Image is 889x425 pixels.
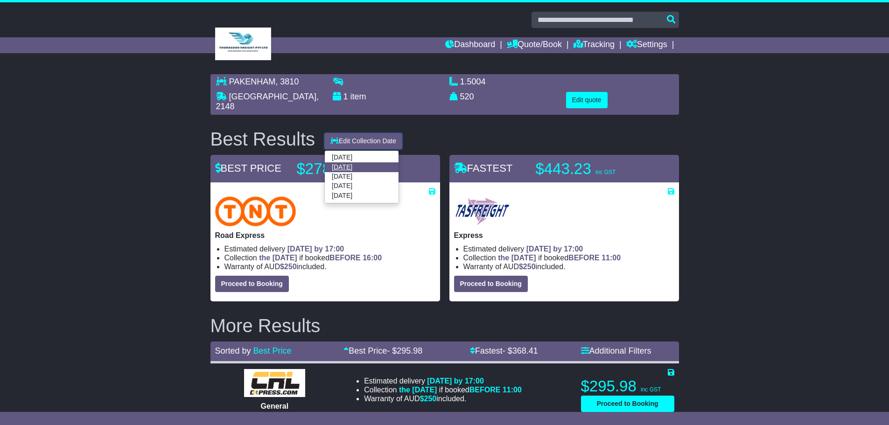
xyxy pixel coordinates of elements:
a: Best Price- $295.98 [343,346,422,355]
img: CRL: General [244,369,305,397]
span: , 2148 [216,92,319,111]
span: inc GST [641,386,661,393]
p: $295.98 [581,377,674,396]
p: $443.23 [536,160,652,178]
span: the [DATE] [259,254,297,262]
span: PAKENHAM [229,77,276,86]
span: 1.5004 [460,77,486,86]
li: Warranty of AUD included. [463,262,674,271]
li: Collection [224,253,435,262]
img: TNT Domestic: Road Express [215,196,296,226]
h2: More Results [210,315,679,336]
a: [DATE] [325,153,399,162]
span: 1 [343,92,348,101]
span: [DATE] by 17:00 [287,245,344,253]
span: 368.41 [512,346,538,355]
span: $ [519,263,536,271]
a: [DATE] [325,162,399,172]
a: [DATE] [325,181,399,191]
div: Best Results [206,129,320,149]
a: Best Price [253,346,292,355]
span: if booked [399,386,522,394]
span: item [350,92,366,101]
li: Warranty of AUD included. [224,262,435,271]
span: if booked [259,254,382,262]
p: $278.49 [297,160,413,178]
span: , 3810 [275,77,299,86]
span: the [DATE] [498,254,536,262]
li: Estimated delivery [364,376,522,385]
span: 250 [284,263,297,271]
span: 250 [523,263,536,271]
span: 11:00 [503,386,522,394]
button: Proceed to Booking [215,276,289,292]
span: 250 [424,395,437,403]
span: BEFORE [329,254,361,262]
span: [DATE] by 17:00 [526,245,583,253]
button: Edit Collection Date [324,133,402,149]
span: BEFORE [469,386,501,394]
span: $ [280,263,297,271]
p: Express [454,231,674,240]
span: [DATE] by 17:00 [427,377,484,385]
span: BEST PRICE [215,162,281,174]
span: inc GST [595,169,616,175]
span: General [261,402,289,410]
span: the [DATE] [399,386,437,394]
span: 11:00 [602,254,621,262]
span: $ [420,395,437,403]
span: - $ [387,346,422,355]
span: 16:00 [363,254,382,262]
span: [GEOGRAPHIC_DATA] [229,92,316,101]
span: Sorted by [215,346,251,355]
span: 295.98 [397,346,422,355]
li: Estimated delivery [463,244,674,253]
span: 520 [460,92,474,101]
span: if booked [498,254,621,262]
a: Tracking [574,37,615,53]
a: [DATE] [325,172,399,181]
li: Collection [364,385,522,394]
li: Warranty of AUD included. [364,394,522,403]
button: Proceed to Booking [581,396,674,412]
li: Estimated delivery [224,244,435,253]
span: BEFORE [568,254,600,262]
button: Proceed to Booking [454,276,528,292]
a: Dashboard [445,37,495,53]
a: Quote/Book [507,37,562,53]
img: Tasfreight: Express [454,196,511,226]
a: Fastest- $368.41 [470,346,538,355]
span: - $ [503,346,538,355]
a: [DATE] [325,191,399,200]
button: Edit quote [566,92,608,108]
span: FASTEST [454,162,513,174]
li: Collection [463,253,674,262]
a: Additional Filters [581,346,651,355]
a: Settings [626,37,667,53]
p: Road Express [215,231,435,240]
